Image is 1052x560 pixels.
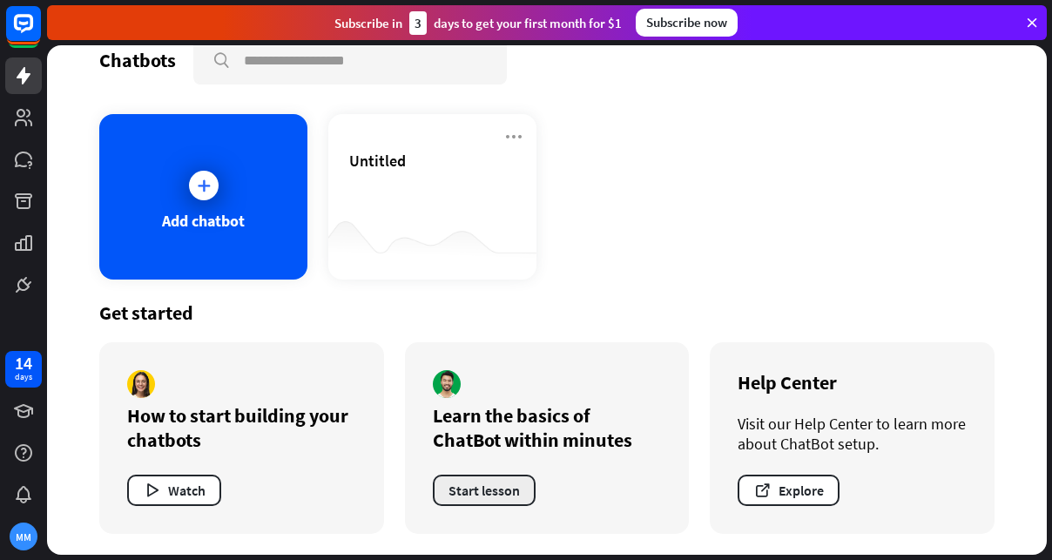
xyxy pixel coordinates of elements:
[127,475,221,506] button: Watch
[10,523,37,550] div: MM
[99,300,995,325] div: Get started
[5,351,42,388] a: 14 days
[14,7,66,59] button: Open LiveChat chat widget
[433,370,461,398] img: author
[433,475,536,506] button: Start lesson
[738,475,840,506] button: Explore
[334,11,622,35] div: Subscribe in days to get your first month for $1
[433,403,662,452] div: Learn the basics of ChatBot within minutes
[127,403,356,452] div: How to start building your chatbots
[15,371,32,383] div: days
[349,151,406,171] span: Untitled
[409,11,427,35] div: 3
[99,48,176,72] div: Chatbots
[162,211,245,231] div: Add chatbot
[127,370,155,398] img: author
[15,355,32,371] div: 14
[738,414,967,454] div: Visit our Help Center to learn more about ChatBot setup.
[738,370,967,395] div: Help Center
[636,9,738,37] div: Subscribe now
